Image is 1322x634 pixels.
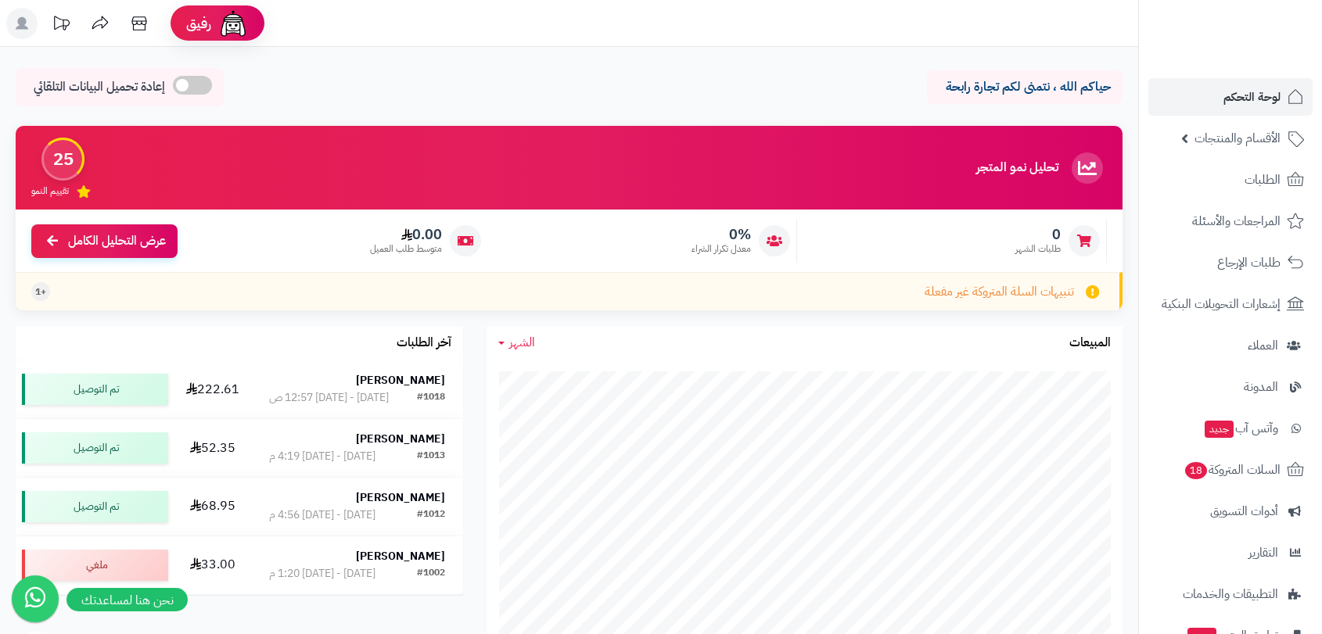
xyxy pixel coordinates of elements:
span: متوسط طلب العميل [370,242,442,256]
div: #1013 [417,449,445,464]
span: لوحة التحكم [1223,86,1281,108]
a: المدونة [1148,368,1313,406]
div: [DATE] - [DATE] 4:56 م [269,507,375,523]
a: العملاء [1148,327,1313,364]
span: طلبات الإرجاع [1217,252,1281,274]
div: تم التوصيل [22,432,168,464]
a: لوحة التحكم [1148,78,1313,116]
span: الشهر [509,333,535,352]
p: حياكم الله ، نتمنى لكم تجارة رابحة [939,78,1111,96]
img: ai-face.png [217,8,249,39]
h3: المبيعات [1069,336,1111,350]
a: الشهر [498,334,535,352]
div: #1012 [417,507,445,523]
span: الطلبات [1245,169,1281,191]
a: وآتس آبجديد [1148,410,1313,447]
span: الأقسام والمنتجات [1194,127,1281,149]
span: إشعارات التحويلات البنكية [1162,293,1281,315]
a: تحديثات المنصة [41,8,81,43]
a: السلات المتروكة18 [1148,451,1313,489]
span: إعادة تحميل البيانات التلقائي [34,78,165,96]
span: تقييم النمو [31,184,69,198]
span: رفيق [186,14,211,33]
h3: تحليل نمو المتجر [976,161,1058,175]
div: #1002 [417,566,445,582]
div: #1018 [417,390,445,406]
strong: [PERSON_NAME] [356,548,445,564]
a: الطلبات [1148,161,1313,199]
span: 0.00 [370,226,442,243]
strong: [PERSON_NAME] [356,489,445,506]
img: logo-2.png [1216,44,1307,77]
a: طلبات الإرجاع [1148,244,1313,281]
a: أدوات التسويق [1148,493,1313,530]
span: 0% [692,226,751,243]
span: التقارير [1248,542,1278,564]
td: 68.95 [174,478,250,535]
strong: [PERSON_NAME] [356,431,445,447]
td: 52.35 [174,419,250,477]
a: التطبيقات والخدمات [1148,575,1313,613]
span: المدونة [1244,376,1278,398]
span: 0 [1015,226,1061,243]
div: ملغي [22,550,168,581]
span: التطبيقات والخدمات [1183,583,1278,605]
div: تم التوصيل [22,491,168,522]
span: جديد [1205,421,1234,438]
div: [DATE] - [DATE] 4:19 م [269,449,375,464]
h3: آخر الطلبات [397,336,451,350]
span: 18 [1185,462,1207,479]
span: عرض التحليل الكامل [68,232,166,250]
a: المراجعات والأسئلة [1148,202,1313,240]
span: السلات المتروكة [1184,459,1281,481]
td: 33.00 [174,536,250,594]
span: أدوات التسويق [1210,500,1278,522]
span: وآتس آب [1203,417,1278,439]
a: إشعارات التحويلات البنكية [1148,285,1313,323]
span: المراجعات والأسئلة [1192,210,1281,232]
td: 222.61 [174,360,250,418]
span: طلبات الشهر [1015,242,1061,256]
span: العملاء [1248,335,1278,356]
span: معدل تكرار الشراء [692,242,751,256]
a: التقارير [1148,534,1313,571]
span: +1 [35,285,46,299]
div: تم التوصيل [22,374,168,405]
div: [DATE] - [DATE] 12:57 ص [269,390,389,406]
span: تنبيهات السلة المتروكة غير مفعلة [925,283,1074,301]
strong: [PERSON_NAME] [356,372,445,389]
div: [DATE] - [DATE] 1:20 م [269,566,375,582]
a: عرض التحليل الكامل [31,224,178,258]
